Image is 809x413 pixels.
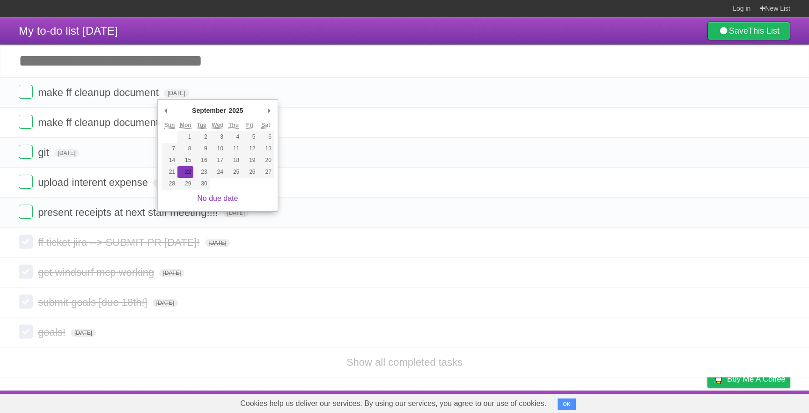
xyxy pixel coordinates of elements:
[19,265,33,279] label: Done
[193,178,209,190] button: 30
[162,103,171,118] button: Previous Month
[193,155,209,166] button: 16
[177,131,193,143] button: 1
[226,131,242,143] button: 4
[193,166,209,178] button: 23
[226,166,242,178] button: 25
[663,393,684,411] a: Terms
[258,143,274,155] button: 13
[558,398,576,410] button: OK
[162,155,177,166] button: 14
[164,89,189,97] span: [DATE]
[707,370,790,388] a: Buy me a coffee
[177,143,193,155] button: 8
[727,371,786,387] span: Buy me a coffee
[583,393,603,411] a: About
[19,295,33,309] label: Done
[707,22,790,40] a: SaveThis List
[177,155,193,166] button: 15
[205,239,230,247] span: [DATE]
[38,117,161,128] span: make ff cleanup document
[38,326,68,338] span: goals!
[193,143,209,155] button: 9
[258,166,274,178] button: 27
[346,356,463,368] a: Show all completed tasks
[246,122,253,129] abbr: Friday
[191,103,227,118] div: September
[210,166,226,178] button: 24
[261,122,270,129] abbr: Saturday
[242,143,257,155] button: 12
[180,122,191,129] abbr: Monday
[19,324,33,339] label: Done
[19,85,33,99] label: Done
[164,122,175,129] abbr: Sunday
[228,122,239,129] abbr: Thursday
[177,178,193,190] button: 29
[210,155,226,166] button: 17
[19,115,33,129] label: Done
[19,24,118,37] span: My to-do list [DATE]
[226,143,242,155] button: 11
[38,206,221,218] span: present receipts at next staff meeting!!!!
[223,209,249,217] span: [DATE]
[242,131,257,143] button: 5
[71,329,96,337] span: [DATE]
[210,131,226,143] button: 3
[54,149,80,157] span: [DATE]
[226,155,242,166] button: 18
[38,177,150,188] span: upload interent expense
[258,155,274,166] button: 20
[748,26,780,36] b: This List
[162,178,177,190] button: 28
[153,179,191,187] span: No due date
[19,175,33,189] label: Done
[242,166,257,178] button: 26
[712,371,725,387] img: Buy me a coffee
[265,103,274,118] button: Next Month
[695,393,720,411] a: Privacy
[162,143,177,155] button: 7
[197,122,206,129] abbr: Tuesday
[153,299,178,307] span: [DATE]
[242,155,257,166] button: 19
[38,266,156,278] span: get windsurf mcp working
[159,269,184,277] span: [DATE]
[231,394,556,413] span: Cookies help us deliver our services. By using our services, you agree to our use of cookies.
[212,122,223,129] abbr: Wednesday
[19,205,33,219] label: Done
[227,103,244,118] div: 2025
[731,393,790,411] a: Suggest a feature
[210,143,226,155] button: 10
[38,296,150,308] span: submit goals [due 18th!]
[193,131,209,143] button: 2
[614,393,652,411] a: Developers
[258,131,274,143] button: 6
[19,145,33,159] label: Done
[19,235,33,249] label: Done
[162,166,177,178] button: 21
[38,87,161,98] span: make ff cleanup document
[38,147,51,158] span: git
[197,194,238,202] a: No due date
[177,166,193,178] button: 22
[38,236,202,248] span: ff ticket jira --> SUBMIT PR [DATE]!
